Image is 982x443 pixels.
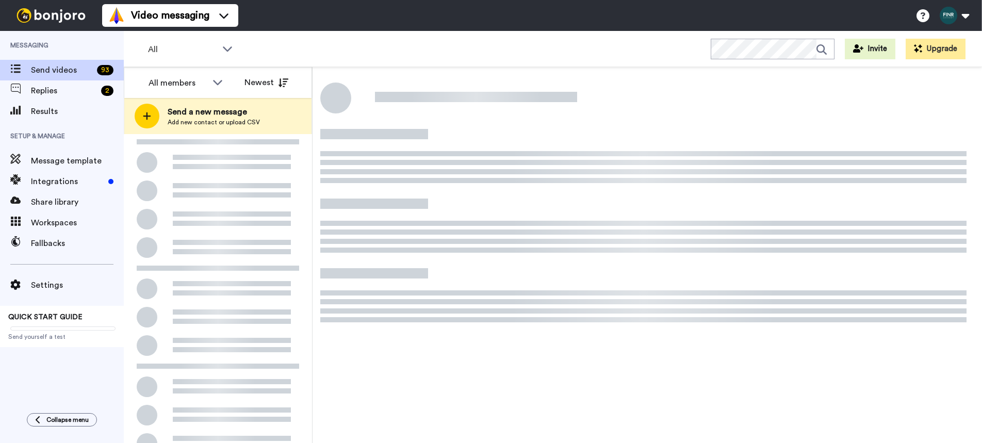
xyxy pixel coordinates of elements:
span: Integrations [31,175,104,188]
span: Send videos [31,64,93,76]
span: Share library [31,196,124,208]
span: Fallbacks [31,237,124,250]
span: Send a new message [168,106,260,118]
button: Invite [845,39,895,59]
button: Newest [237,72,296,93]
button: Upgrade [906,39,965,59]
span: Send yourself a test [8,333,116,341]
span: Video messaging [131,8,209,23]
span: All [148,43,217,56]
button: Collapse menu [27,413,97,426]
img: bj-logo-header-white.svg [12,8,90,23]
span: Results [31,105,124,118]
span: Add new contact or upload CSV [168,118,260,126]
span: Collapse menu [46,416,89,424]
div: All members [149,77,207,89]
div: 93 [97,65,113,75]
span: QUICK START GUIDE [8,314,83,321]
span: Workspaces [31,217,124,229]
span: Message template [31,155,124,167]
span: Settings [31,279,124,291]
span: Replies [31,85,97,97]
div: 2 [101,86,113,96]
img: vm-color.svg [108,7,125,24]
